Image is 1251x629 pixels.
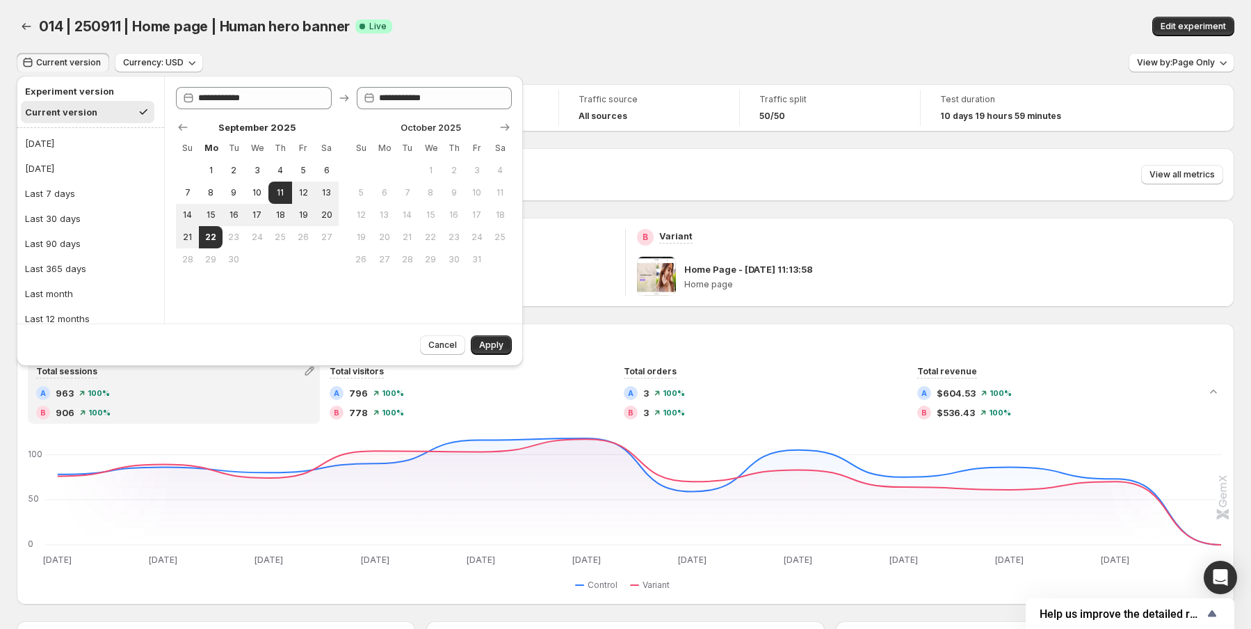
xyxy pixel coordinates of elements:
[350,226,373,248] button: Sunday October 19 2025
[378,209,390,221] span: 13
[889,555,918,565] text: [DATE]
[396,137,419,159] th: Tuesday
[479,340,503,351] span: Apply
[25,84,150,98] h2: Experiment version
[21,308,160,330] button: Last 12 months
[349,386,368,400] span: 796
[355,254,367,265] span: 26
[274,232,286,243] span: 25
[298,143,309,154] span: Fr
[1137,57,1215,68] span: View by: Page Only
[199,226,222,248] button: End of range Today Monday September 22 2025
[176,226,199,248] button: Sunday September 21 2025
[442,226,465,248] button: Thursday October 23 2025
[465,182,488,204] button: Friday October 10 2025
[268,204,291,226] button: Thursday September 18 2025
[401,187,413,198] span: 7
[425,165,437,176] span: 1
[419,204,442,226] button: Wednesday October 15 2025
[350,204,373,226] button: Sunday October 12 2025
[448,232,460,243] span: 23
[579,94,720,105] span: Traffic source
[274,187,286,198] span: 11
[223,248,245,271] button: Tuesday September 30 2025
[245,226,268,248] button: Wednesday September 24 2025
[369,21,387,32] span: Live
[199,204,222,226] button: Monday September 15 2025
[251,187,263,198] span: 10
[1040,605,1220,622] button: Show survey - Help us improve the detailed report for A/B campaigns
[419,226,442,248] button: Wednesday October 22 2025
[21,132,160,154] button: [DATE]
[204,165,216,176] span: 1
[489,159,512,182] button: Saturday October 4 2025
[448,143,460,154] span: Th
[378,143,390,154] span: Mo
[251,232,263,243] span: 24
[181,209,193,221] span: 14
[401,209,413,221] span: 14
[355,187,367,198] span: 5
[321,165,332,176] span: 6
[419,159,442,182] button: Wednesday October 1 2025
[1141,165,1223,184] button: View all metrics
[228,187,240,198] span: 9
[315,182,338,204] button: Saturday September 13 2025
[1204,382,1223,401] button: Collapse chart
[181,254,193,265] span: 28
[21,232,160,255] button: Last 90 days
[579,111,627,122] h4: All sources
[940,111,1061,122] span: 10 days 19 hours 59 minutes
[21,157,160,180] button: [DATE]
[223,226,245,248] button: Tuesday September 23 2025
[251,165,263,176] span: 3
[40,408,46,417] h2: B
[28,493,39,504] text: 50
[420,335,465,355] button: Cancel
[494,143,506,154] span: Sa
[321,209,332,221] span: 20
[471,232,483,243] span: 24
[268,159,291,182] button: Thursday September 4 2025
[255,555,283,565] text: [DATE]
[628,408,633,417] h2: B
[628,389,633,397] h2: A
[937,406,975,420] span: $536.43
[684,262,813,276] p: Home Page - [DATE] 11:13:58
[88,408,111,417] span: 100 %
[419,137,442,159] th: Wednesday
[378,254,390,265] span: 27
[21,207,160,230] button: Last 30 days
[204,209,216,221] span: 15
[373,226,396,248] button: Monday October 20 2025
[471,165,483,176] span: 3
[588,580,618,591] span: Control
[28,449,42,459] text: 100
[489,204,512,226] button: Saturday October 18 2025
[25,312,90,326] div: Last 12 months
[494,209,506,221] span: 18
[442,137,465,159] th: Thursday
[25,186,75,200] div: Last 7 days
[425,143,437,154] span: We
[663,389,685,397] span: 100 %
[28,335,1223,349] h2: Performance over time
[643,406,649,420] span: 3
[355,143,367,154] span: Su
[245,159,268,182] button: Wednesday September 3 2025
[350,182,373,204] button: Sunday October 5 2025
[1149,169,1215,180] span: View all metrics
[471,254,483,265] span: 31
[471,209,483,221] span: 17
[494,165,506,176] span: 4
[176,137,199,159] th: Sunday
[419,182,442,204] button: Wednesday October 8 2025
[419,248,442,271] button: Wednesday October 29 2025
[1101,555,1129,565] text: [DATE]
[181,187,193,198] span: 7
[995,555,1024,565] text: [DATE]
[373,137,396,159] th: Monday
[334,408,339,417] h2: B
[245,182,268,204] button: Wednesday September 10 2025
[56,406,74,420] span: 906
